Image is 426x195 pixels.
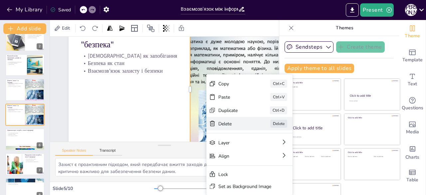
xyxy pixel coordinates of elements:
div: Click to add text [289,156,304,158]
div: Slide 5 / 10 [53,185,154,192]
div: Click to add title [348,116,395,119]
div: Click to add body [293,136,335,138]
p: Взаємозв'язок середовищ [7,183,43,185]
p: Передумови появи потреби в захисті інформації [25,154,43,158]
div: Add ready made slides [399,44,426,68]
div: Click to add text [348,156,369,158]
div: 3 [37,68,43,74]
div: 5 [37,118,43,124]
p: Безпека як стан [7,110,23,111]
span: Theme [405,32,420,40]
div: Saved [50,7,71,13]
p: Безпека як стан [7,84,23,86]
div: Click to add text [349,100,394,102]
button: Present [360,3,393,17]
p: Нові підходи до захисту [7,135,43,136]
span: Text [408,80,417,88]
div: 6 [5,128,45,150]
span: Edit [61,25,71,31]
div: 6 [37,142,43,148]
div: Click to add text [321,156,336,158]
button: Add slide [3,23,46,34]
p: Взаємозв'язок між інформацією, даними та знаннями [7,55,25,61]
div: 4 [37,93,43,99]
div: 5 [5,104,45,126]
div: 7 [37,167,43,173]
div: Click to add text [305,156,320,158]
p: Діджиталізація і потреба у захисті інформації [7,129,43,131]
p: Важливість інформації [27,37,43,38]
p: Зростаюча кількість кіберзагроз [25,161,43,162]
div: Get real-time input from your audience [399,92,426,116]
p: Розвиток технологій [25,160,43,161]
div: Click to add title [293,125,335,131]
button: My Library [5,4,45,15]
button: Apply theme to all slides [285,64,354,73]
button: Sendsteps [285,41,333,53]
p: Безпека як стан [150,1,197,93]
textarea: Захист є проактивним підходом, який передбачає вжиття заходів для запобігання шкоді. Це критично ... [55,158,274,176]
div: 2 [5,29,45,51]
div: Change the overall theme [399,20,426,44]
div: 7 [5,153,45,175]
button: Transcript [93,148,122,156]
p: Themes [297,20,392,36]
span: Position [147,24,155,32]
div: Add a table [399,164,426,188]
div: Add images, graphics, shapes or video [399,116,426,140]
button: А [PERSON_NAME] [405,3,417,17]
p: Взаємозв'язок захисту і безпеки [144,4,190,96]
p: Перетворення даних в інформацію [7,61,25,63]
div: Add charts and graphs [399,140,426,164]
p: Знання як результат обробки [27,36,43,37]
span: Questions [402,104,423,112]
span: Template [402,56,423,64]
div: 4 [5,79,45,101]
p: Взаємозв'язок захисту і безпеки [7,111,23,112]
span: Table [406,176,418,184]
div: Layout [129,23,140,34]
span: Single View [252,186,275,191]
p: Віртуальне середовище [7,182,43,183]
div: 3 [5,54,45,76]
span: Charts [405,154,419,161]
div: 2 [37,43,43,49]
p: Простір і кіберпростір [7,179,43,181]
p: Зростання діджиталізації [7,133,43,134]
div: Click to add text [289,86,336,88]
p: Осмислення інформації [7,62,25,64]
p: [DEMOGRAPHIC_DATA] як запобігання [7,109,23,110]
div: Click to add title [289,151,336,154]
input: Insert title [181,4,238,14]
button: Create theme [336,41,385,53]
p: Взаємозв'язок захисту і безпеки [7,85,23,87]
p: Поняття "захист" та "безпека" [7,80,23,83]
span: Media [406,128,419,136]
div: Add text boxes [399,68,426,92]
div: Click to add title [350,94,394,98]
p: Фізичне середовище [7,181,43,182]
button: Speaker Notes [55,148,93,156]
p: Вразливість даних [7,134,43,135]
button: Export to PowerPoint [346,3,359,17]
p: [DEMOGRAPHIC_DATA] як запобігання [7,83,23,84]
div: Click to add text [374,156,395,158]
p: Збільшення обсягу даних [25,159,43,160]
p: Зв'язок між даними та інформацією [27,34,43,36]
div: 38 % [225,185,241,192]
div: Click to add title [289,81,336,84]
div: А [PERSON_NAME] [405,4,417,16]
div: Click to add title [348,151,395,154]
p: Поняття "захист" та "безпека" [7,105,23,108]
p: Значення знань [7,64,25,65]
